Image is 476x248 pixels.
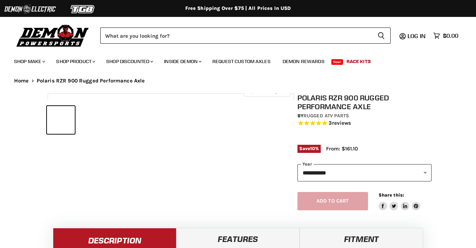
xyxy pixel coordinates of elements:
button: Polaris RZR 900 Rugged Performance Axle thumbnail [227,106,255,134]
span: From: $161.10 [326,145,358,152]
a: Home [14,78,29,84]
a: Race Kits [341,54,376,69]
span: 3 reviews [329,120,351,126]
img: Demon Powersports [14,23,91,48]
a: Inside Demon [159,54,206,69]
a: $0.00 [430,31,462,41]
span: Save % [297,145,321,153]
ul: Main menu [9,51,457,69]
a: Demon Rewards [277,54,330,69]
a: Request Custom Axles [207,54,276,69]
span: Log in [408,32,426,39]
span: reviews [332,120,351,126]
input: Search [100,27,372,44]
span: Click to expand [247,89,287,94]
a: Shop Make [9,54,49,69]
span: 10 [310,146,315,151]
button: Polaris RZR 900 Rugged Performance Axle thumbnail [167,106,195,134]
a: Log in [404,33,430,39]
span: New! [331,59,343,65]
span: Polaris RZR 900 Rugged Performance Axle [37,78,145,84]
img: TGB Logo 2 [56,2,109,16]
button: Polaris RZR 900 Rugged Performance Axle thumbnail [47,106,75,134]
button: Polaris RZR 900 Rugged Performance Axle thumbnail [77,106,105,134]
h1: Polaris RZR 900 Rugged Performance Axle [297,93,432,111]
a: Shop Product [51,54,100,69]
select: year [297,164,432,181]
span: Rated 5.0 out of 5 stars 3 reviews [297,120,432,127]
a: Shop Discounted [101,54,157,69]
img: Demon Electric Logo 2 [4,2,56,16]
div: by [297,112,432,120]
button: Polaris RZR 900 Rugged Performance Axle thumbnail [197,106,225,134]
span: Share this: [379,192,404,198]
a: Rugged ATV Parts [303,113,349,119]
button: Search [372,27,391,44]
form: Product [100,27,391,44]
button: Polaris RZR 900 Rugged Performance Axle thumbnail [107,106,135,134]
span: $0.00 [443,32,458,39]
button: Polaris RZR 900 Rugged Performance Axle thumbnail [137,106,165,134]
aside: Share this: [379,192,421,211]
